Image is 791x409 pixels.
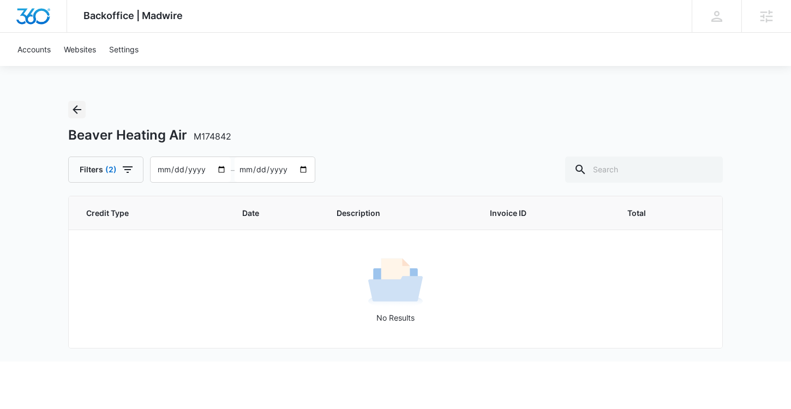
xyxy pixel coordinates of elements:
[627,207,705,219] span: Total
[368,255,423,309] img: No Results
[86,207,216,219] span: Credit Type
[242,207,310,219] span: Date
[565,157,723,183] input: Search
[68,157,143,183] button: Filters(2)
[490,207,601,219] span: Invoice ID
[11,33,57,66] a: Accounts
[57,33,103,66] a: Websites
[69,312,722,323] p: No Results
[194,131,231,142] span: M174842
[105,166,117,173] span: (2)
[231,164,235,176] span: –
[83,10,183,21] span: Backoffice | Madwire
[68,101,86,118] button: Back
[103,33,145,66] a: Settings
[337,207,464,219] span: Description
[68,127,231,143] h1: Beaver Heating Air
